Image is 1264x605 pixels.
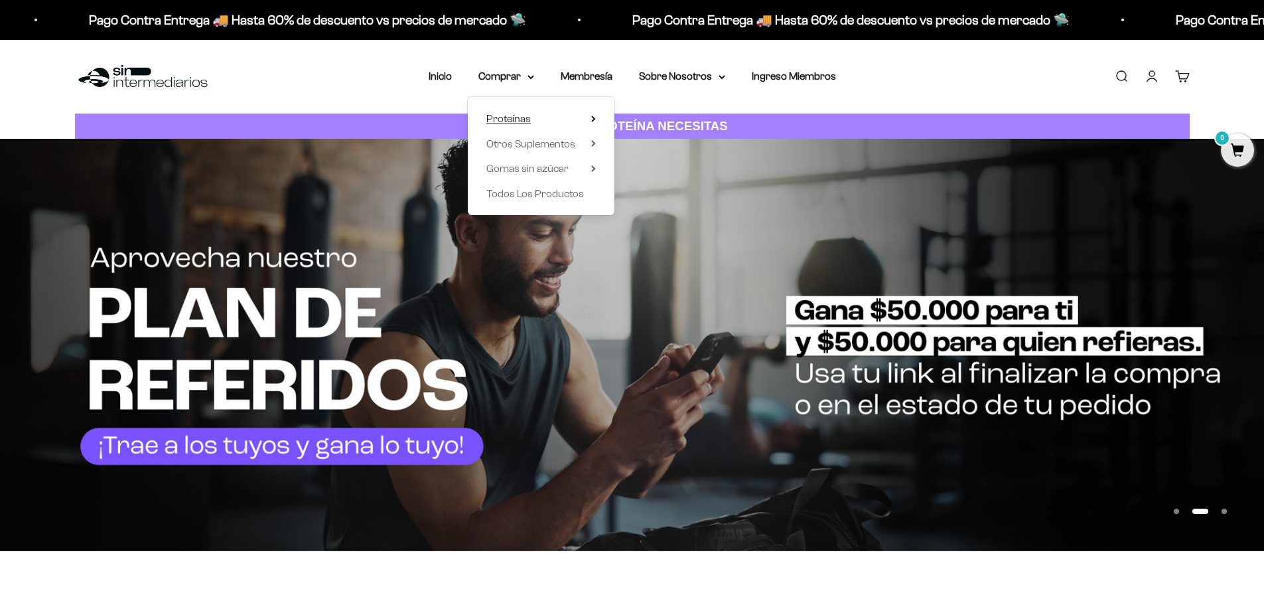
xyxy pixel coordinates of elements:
[486,110,596,128] summary: Proteínas
[75,114,1190,139] a: CUANTA PROTEÍNA NECESITAS
[561,70,612,82] a: Membresía
[486,185,596,203] a: Todos Los Productos
[639,68,725,85] summary: Sobre Nosotros
[478,68,534,85] summary: Comprar
[86,9,524,31] p: Pago Contra Entrega 🚚 Hasta 60% de descuento vs precios de mercado 🛸
[486,163,569,174] span: Gomas sin azúcar
[1214,130,1230,146] mark: 0
[486,135,596,153] summary: Otros Suplementos
[1221,144,1254,159] a: 0
[429,70,452,82] a: Inicio
[486,113,531,124] span: Proteínas
[486,138,575,149] span: Otros Suplementos
[630,9,1067,31] p: Pago Contra Entrega 🚚 Hasta 60% de descuento vs precios de mercado 🛸
[752,70,836,82] a: Ingreso Miembros
[486,160,596,177] summary: Gomas sin azúcar
[536,119,728,133] strong: CUANTA PROTEÍNA NECESITAS
[486,188,584,199] span: Todos Los Productos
